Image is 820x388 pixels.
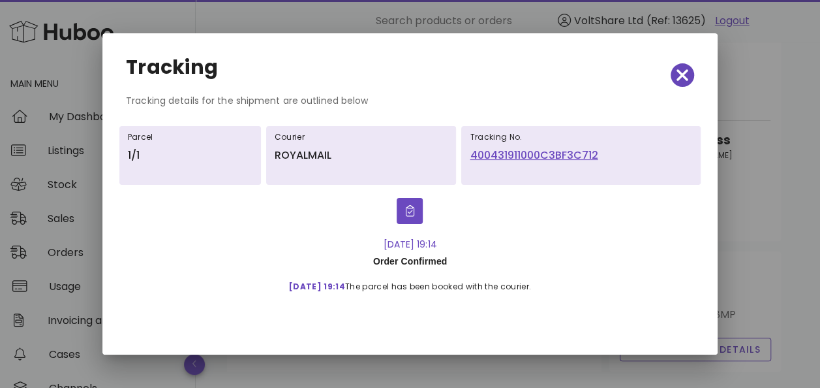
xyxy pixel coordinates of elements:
[275,132,448,142] h6: Courier
[289,281,345,292] span: [DATE] 19:14
[470,132,692,142] h6: Tracking No.
[279,271,541,295] div: The parcel has been booked with the courier.
[279,237,541,251] div: [DATE] 19:14
[126,57,218,78] h2: Tracking
[470,148,692,163] a: 400431911000C3BF3C712
[128,148,252,163] p: 1/1
[115,93,705,118] div: Tracking details for the shipment are outlined below
[128,132,252,142] h6: Parcel
[279,251,541,271] div: Order Confirmed
[275,148,448,163] p: ROYALMAIL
